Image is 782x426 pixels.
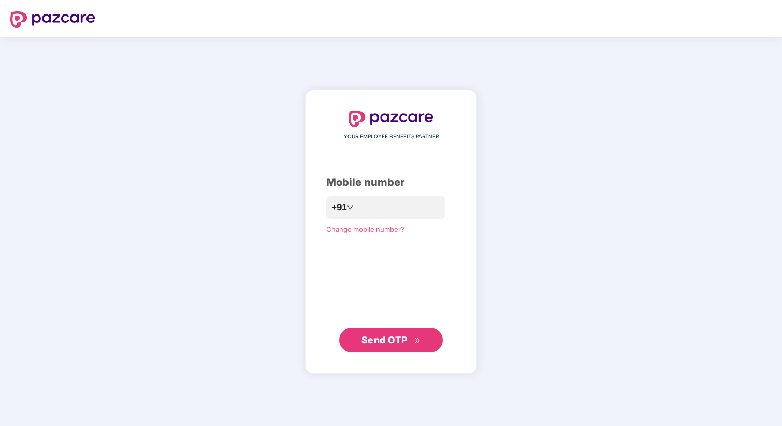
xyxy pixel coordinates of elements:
[10,11,95,28] img: logo
[326,174,456,190] div: Mobile number
[349,111,433,127] img: logo
[347,204,353,211] span: down
[326,225,404,233] a: Change mobile number?
[414,337,421,344] span: double-right
[361,334,408,345] span: Send OTP
[344,133,439,141] span: YOUR EMPLOYEE BENEFITS PARTNER
[331,201,347,214] span: +91
[339,328,443,352] button: Send OTPdouble-right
